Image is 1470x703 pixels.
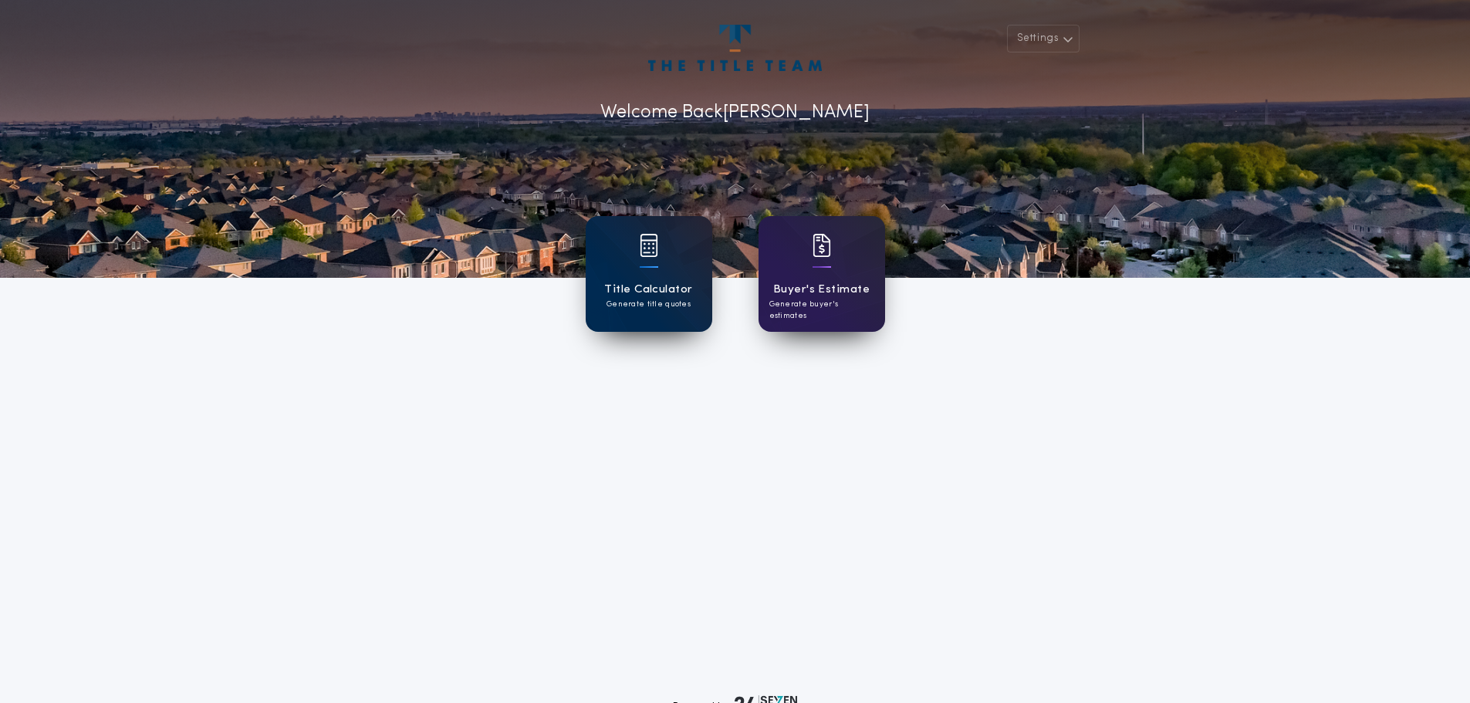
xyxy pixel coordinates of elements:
a: card iconBuyer's EstimateGenerate buyer's estimates [759,216,885,332]
a: card iconTitle CalculatorGenerate title quotes [586,216,712,332]
p: Generate title quotes [607,299,691,310]
button: Settings [1007,25,1080,52]
img: card icon [640,234,658,257]
h1: Title Calculator [604,281,692,299]
h1: Buyer's Estimate [773,281,870,299]
p: Welcome Back [PERSON_NAME] [600,99,870,127]
p: Generate buyer's estimates [769,299,874,322]
img: card icon [813,234,831,257]
img: account-logo [648,25,821,71]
